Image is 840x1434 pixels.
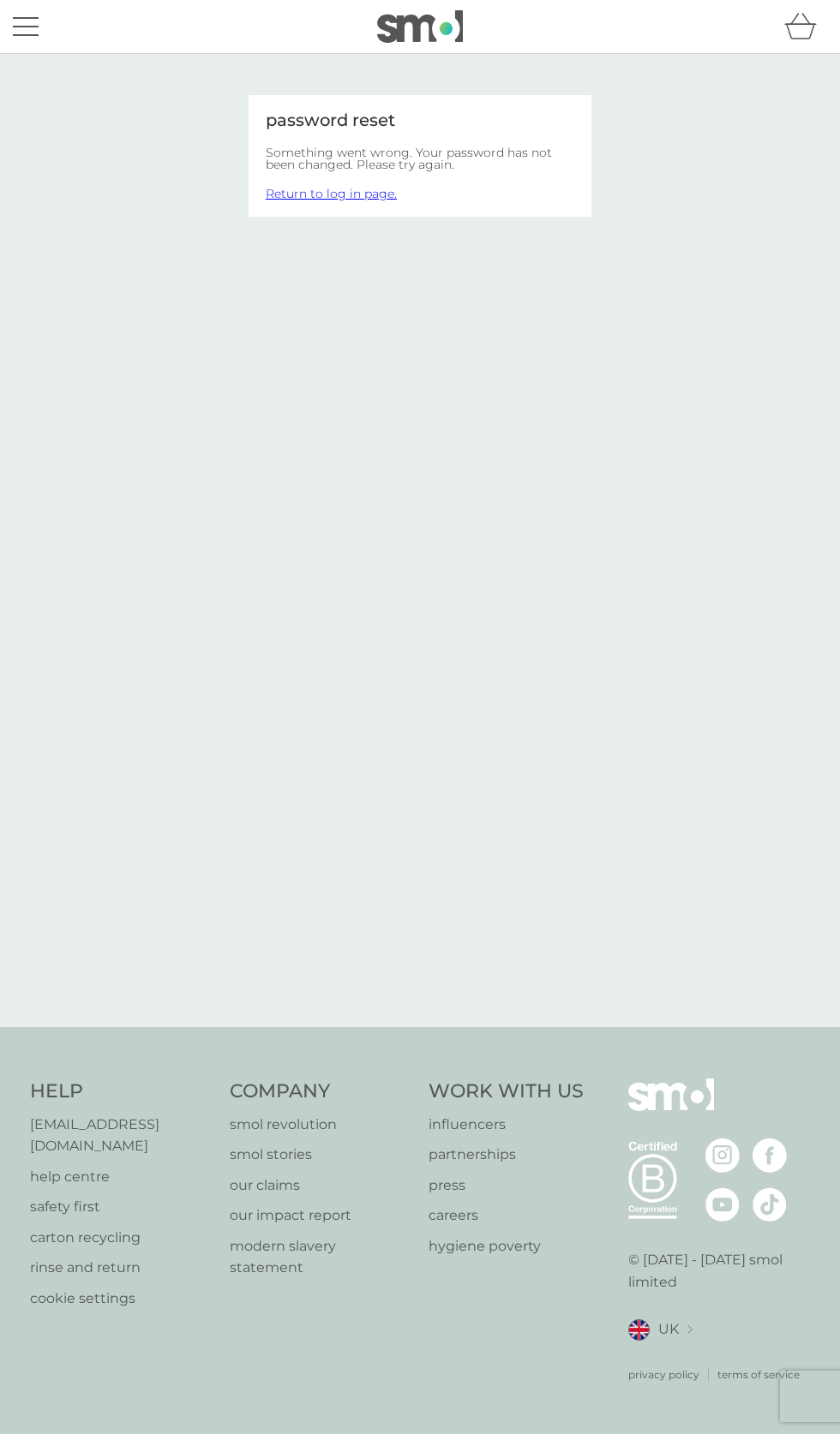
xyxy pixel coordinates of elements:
[628,1249,811,1293] p: © [DATE] - [DATE] smol limited
[429,1144,584,1166] a: partnerships
[230,1144,412,1166] a: smol stories
[30,1257,213,1279] a: rinse and return
[266,146,574,170] h2: Something went wrong. Your password has not been changed. Please try again.
[30,1166,213,1188] a: help centre
[429,1235,584,1258] a: hygiene poverty
[784,9,827,44] div: basket
[429,1078,584,1105] h4: Work With Us
[230,1235,412,1279] a: modern slavery statement
[429,1114,584,1136] a: influencers
[230,1078,412,1105] h4: Company
[230,1174,412,1197] a: our claims
[429,1174,584,1197] a: press
[13,10,39,43] button: menu
[30,1227,213,1249] a: carton recycling
[717,1366,800,1383] a: terms of service
[753,1187,787,1222] img: visit the smol Tiktok page
[628,1078,714,1137] img: smol
[377,10,463,43] img: smol
[705,1138,740,1173] img: visit the smol Instagram page
[628,1366,699,1383] a: privacy policy
[30,1288,213,1310] a: cookie settings
[753,1138,787,1173] img: visit the smol Facebook page
[705,1187,740,1222] img: visit the smol Youtube page
[30,1114,213,1157] a: [EMAIL_ADDRESS][DOMAIN_NAME]
[658,1318,679,1341] span: UK
[266,112,574,129] div: password reset
[429,1204,584,1227] a: careers
[230,1204,412,1227] a: our impact report
[266,186,397,201] a: Return to log in page.
[628,1319,650,1341] img: UK flag
[30,1196,213,1218] a: safety first
[230,1114,412,1136] a: smol revolution
[30,1078,213,1105] h4: Help
[687,1325,693,1335] img: select a new location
